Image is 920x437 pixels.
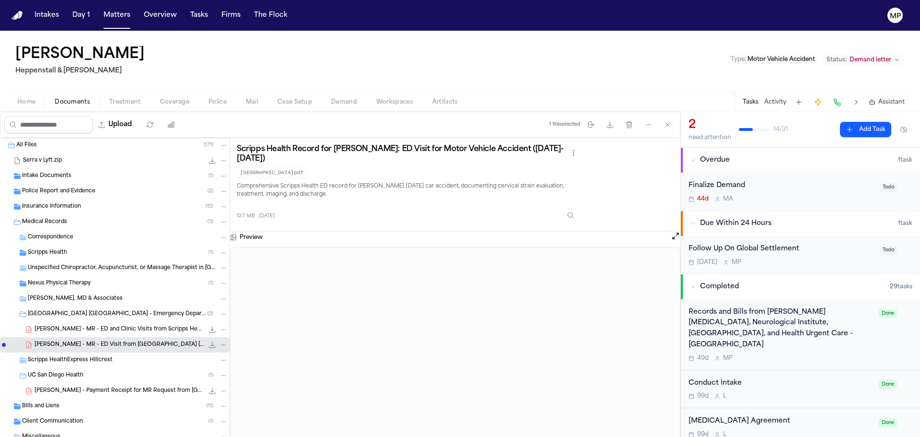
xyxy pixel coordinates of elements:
button: The Flock [250,7,291,24]
div: Records and Bills from [PERSON_NAME] [MEDICAL_DATA], Neurological Institute, [GEOGRAPHIC_DATA], a... [689,307,873,351]
span: Done [879,380,897,389]
span: 12.7 MB [237,213,255,220]
span: Done [879,309,897,318]
span: Workspaces [376,98,413,106]
button: Day 1 [69,7,94,24]
span: Assistant [878,98,905,106]
span: [DATE] [697,259,717,266]
div: [MEDICAL_DATA] Agreement [689,416,873,427]
div: Finalize Demand [689,180,874,191]
button: Completed29tasks [681,274,920,299]
span: M P [732,259,741,266]
button: Intakes [31,7,63,24]
span: ( 1 ) [208,373,213,378]
span: Overdue [700,155,730,165]
button: Hide completed tasks (⌘⇧H) [895,122,912,137]
div: need attention [689,134,731,142]
button: Matters [100,7,134,24]
div: Follow Up On Global Settlement [689,244,874,255]
span: Medical Records [22,218,67,226]
button: Add Task [840,122,891,137]
span: 44d [697,195,709,203]
button: Overdue1task [681,148,920,173]
button: Assistant [869,98,905,106]
span: Todo [880,183,897,192]
span: UC San Diego Health [28,372,83,380]
span: L [723,392,726,400]
span: [GEOGRAPHIC_DATA] [GEOGRAPHIC_DATA] – Emergency Department (Prebys Cardiovascular Institute) [28,310,207,319]
button: Download Serra v Lyft.zip [207,156,217,165]
span: Artifacts [432,98,458,106]
h2: Heppenstall & [PERSON_NAME] [15,65,149,77]
div: Open task: Records and Bills from Altman MRI, Neurological Institute, Hilcrest Medical Trauma, an... [681,299,920,370]
span: ( 1 ) [208,250,213,255]
span: M A [723,195,733,203]
span: Serra v Lyft.zip [23,157,62,165]
span: ( 2 ) [207,189,213,194]
span: Correspondence [28,234,73,242]
span: Done [879,418,897,427]
span: Treatment [109,98,141,106]
span: Case Setup [277,98,312,106]
button: Due Within 24 Hours1task [681,211,920,236]
span: [PERSON_NAME] - MR - ED and Clinic Visits from Scripps Health - [DATE] to [DATE] [34,326,204,334]
span: All Files [16,142,37,150]
span: 49d [697,354,709,362]
h3: Scripps Health Record for [PERSON_NAME]: ED Visit for Motor Vehicle Accident ([DATE]-[DATE]) [237,144,568,164]
button: Download M. Serra - MR - ED and Clinic Visits from Scripps Health - 9.13.24 to 12.20.24 [207,325,217,334]
span: ( 2 ) [207,311,213,317]
span: Demand [331,98,357,106]
h3: Preview [240,234,263,241]
span: Documents [55,98,90,106]
button: Firms [218,7,244,24]
button: Download M. Serra - MR - ED Visit from Scripps Memorial Hospital La Jolla - 9.13.24 [207,340,217,350]
span: Due Within 24 Hours [700,219,771,228]
span: [PERSON_NAME] - Payment Receipt for MR Request from [GEOGRAPHIC_DATA] - [DATE] [34,387,204,395]
div: Conduct Intake [689,378,873,389]
span: Completed [700,282,739,292]
div: 2 [689,118,731,133]
span: Home [17,98,35,106]
button: Open preview [671,231,680,244]
button: Create Immediate Task [811,95,825,109]
button: Open preview [671,231,680,241]
span: ( 15 ) [206,204,213,209]
span: Bills and Liens [22,402,59,411]
span: Insurance Information [22,203,81,211]
span: [PERSON_NAME] - MR - ED Visit from [GEOGRAPHIC_DATA] [GEOGRAPHIC_DATA] - [DATE] [34,341,204,349]
span: Mail [246,98,258,106]
button: Make a Call [830,95,844,109]
button: Activity [764,98,786,106]
button: Add Task [792,95,805,109]
button: Upload [93,116,138,133]
span: ( 171 ) [204,142,213,148]
p: Comprehensive Scripps Health ED record for [PERSON_NAME] [DATE] car accident, documenting cervica... [237,182,579,200]
span: ( 1 ) [208,281,213,286]
span: Coverage [160,98,189,106]
a: Tasks [186,7,212,24]
span: ( 1 ) [208,419,213,424]
div: Open task: Finalize Demand [681,173,920,211]
span: Demand letter [850,56,891,64]
span: 14 / 31 [773,126,788,133]
span: [DATE] [259,213,275,220]
div: 1 file selected [549,121,580,128]
span: Scripps HealthExpress Hillcrest [28,356,113,365]
div: Open task: Conduct Intake [681,370,920,409]
button: Edit Type: Motor Vehicle Accident [728,55,818,64]
div: Open task: Follow Up On Global Settlement [681,236,920,274]
button: Overview [140,7,181,24]
span: Type : [731,57,746,62]
button: Change status from Demand letter [822,54,905,66]
code: [GEOGRAPHIC_DATA]pdf [237,167,307,178]
span: Motor Vehicle Accident [747,57,815,62]
span: Nexus Physical Therapy [28,280,91,288]
span: Scripps Health [28,249,67,257]
span: M P [723,354,733,362]
a: Home [11,11,23,20]
h1: [PERSON_NAME] [15,46,145,63]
